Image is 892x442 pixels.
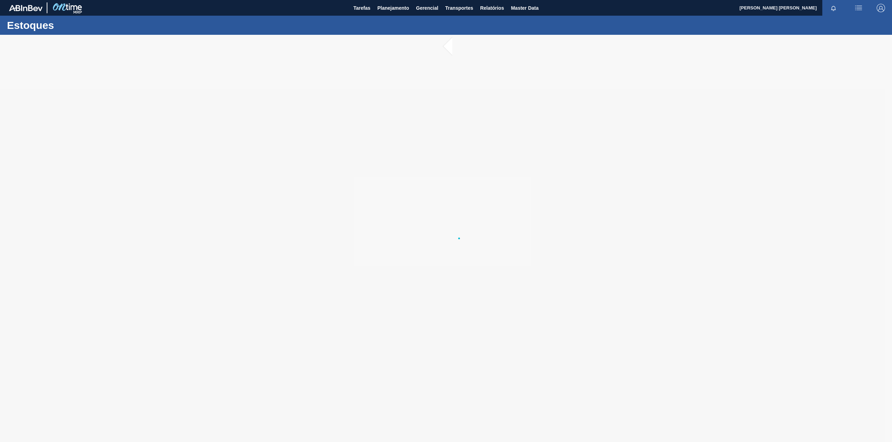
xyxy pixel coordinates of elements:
span: Tarefas [353,4,370,12]
button: Notificações [822,3,845,13]
img: TNhmsLtSVTkK8tSr43FrP2fwEKptu5GPRR3wAAAABJRU5ErkJggg== [9,5,43,11]
span: Gerencial [416,4,438,12]
span: Master Data [511,4,538,12]
img: Logout [877,4,885,12]
span: Transportes [445,4,473,12]
h1: Estoques [7,21,131,29]
img: userActions [854,4,863,12]
span: Planejamento [377,4,409,12]
span: Relatórios [480,4,504,12]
